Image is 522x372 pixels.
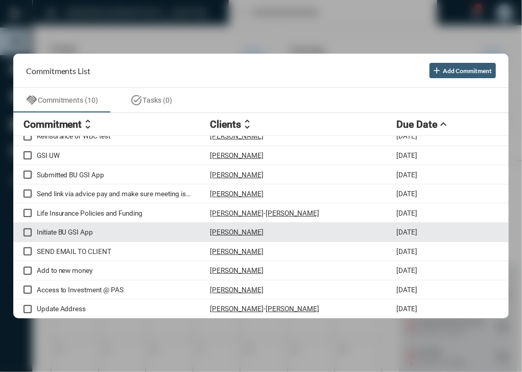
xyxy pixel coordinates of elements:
[210,266,264,274] p: [PERSON_NAME]
[143,96,173,104] span: Tasks (0)
[432,65,442,76] mat-icon: add
[396,132,417,140] p: [DATE]
[82,118,94,130] mat-icon: unfold_more
[23,119,82,130] h2: Commitment
[210,190,264,198] p: [PERSON_NAME]
[37,190,210,198] p: Send link via advice pay and make sure meeting is scheduled
[37,286,210,294] p: Access to Investment @ PAS
[430,63,496,78] button: Add Commitment
[241,118,253,130] mat-icon: unfold_more
[210,286,264,294] p: [PERSON_NAME]
[37,305,210,313] p: Update Address
[396,190,417,198] p: [DATE]
[396,209,417,217] p: [DATE]
[396,247,417,255] p: [DATE]
[131,94,143,106] mat-icon: task_alt
[396,119,437,130] h2: Due Date
[210,151,264,159] p: [PERSON_NAME]
[210,132,264,140] p: [PERSON_NAME]
[266,209,319,217] p: [PERSON_NAME]
[396,286,417,294] p: [DATE]
[210,171,264,179] p: [PERSON_NAME]
[37,171,210,179] p: Submitted BU GSI App
[37,228,210,236] p: Initiate BU GSI App
[396,305,417,313] p: [DATE]
[37,247,210,255] p: SEND EMAIL TO CLIENT
[396,228,417,236] p: [DATE]
[210,119,241,130] h2: Clients
[437,118,449,130] mat-icon: expand_less
[396,171,417,179] p: [DATE]
[264,305,266,313] p: -
[266,305,319,313] p: [PERSON_NAME]
[37,151,210,159] p: GSI UW
[210,305,264,313] p: [PERSON_NAME]
[38,96,99,104] span: Commitments (10)
[210,228,264,236] p: [PERSON_NAME]
[396,266,417,274] p: [DATE]
[26,66,91,76] h2: Commitments List
[37,209,210,217] p: Life Insurance Policies and Funding
[37,266,210,274] p: Add to new money
[396,151,417,159] p: [DATE]
[210,209,264,217] p: [PERSON_NAME]
[26,94,38,106] mat-icon: handshake
[37,132,210,140] p: Reinsurance or WBC test
[264,209,266,217] p: -
[210,247,264,255] p: [PERSON_NAME]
